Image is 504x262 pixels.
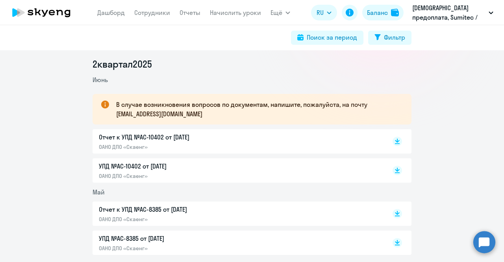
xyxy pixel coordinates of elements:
[210,9,261,16] a: Начислить уроки
[99,234,264,243] p: УПД №AC-8385 от [DATE]
[99,245,264,252] p: ОАНО ДПО «Скаенг»
[116,100,397,119] p: В случае возникновения вопросов по документам, напишите, пожалуйста, на почту [EMAIL_ADDRESS][DOM...
[93,76,108,84] span: Июнь
[99,132,376,150] a: Отчет к УПД №AC-10402 от [DATE]ОАНО ДПО «Скаенг»
[134,9,170,16] a: Сотрудники
[408,3,497,22] button: [DEMOGRAPHIC_DATA] предоплата, Sumitec / Сумитек KAM
[99,205,376,223] a: Отчет к УПД №AC-8385 от [DATE]ОАНО ДПО «Скаенг»
[99,205,264,214] p: Отчет к УПД №AC-8385 от [DATE]
[291,31,363,45] button: Поиск за период
[368,31,411,45] button: Фильтр
[384,33,405,42] div: Фильтр
[412,3,485,22] p: [DEMOGRAPHIC_DATA] предоплата, Sumitec / Сумитек KAM
[317,8,324,17] span: RU
[271,8,282,17] span: Ещё
[311,5,337,20] button: RU
[99,161,264,171] p: УПД №AC-10402 от [DATE]
[180,9,200,16] a: Отчеты
[99,132,264,142] p: Отчет к УПД №AC-10402 от [DATE]
[99,216,264,223] p: ОАНО ДПО «Скаенг»
[307,33,357,42] div: Поиск за период
[99,161,376,180] a: УПД №AC-10402 от [DATE]ОАНО ДПО «Скаенг»
[367,8,388,17] div: Баланс
[93,188,105,196] span: Май
[93,58,411,70] li: 2 квартал 2025
[391,9,399,16] img: balance
[99,172,264,180] p: ОАНО ДПО «Скаенг»
[271,5,290,20] button: Ещё
[362,5,404,20] button: Балансbalance
[99,143,264,150] p: ОАНО ДПО «Скаенг»
[97,9,125,16] a: Дашборд
[99,234,376,252] a: УПД №AC-8385 от [DATE]ОАНО ДПО «Скаенг»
